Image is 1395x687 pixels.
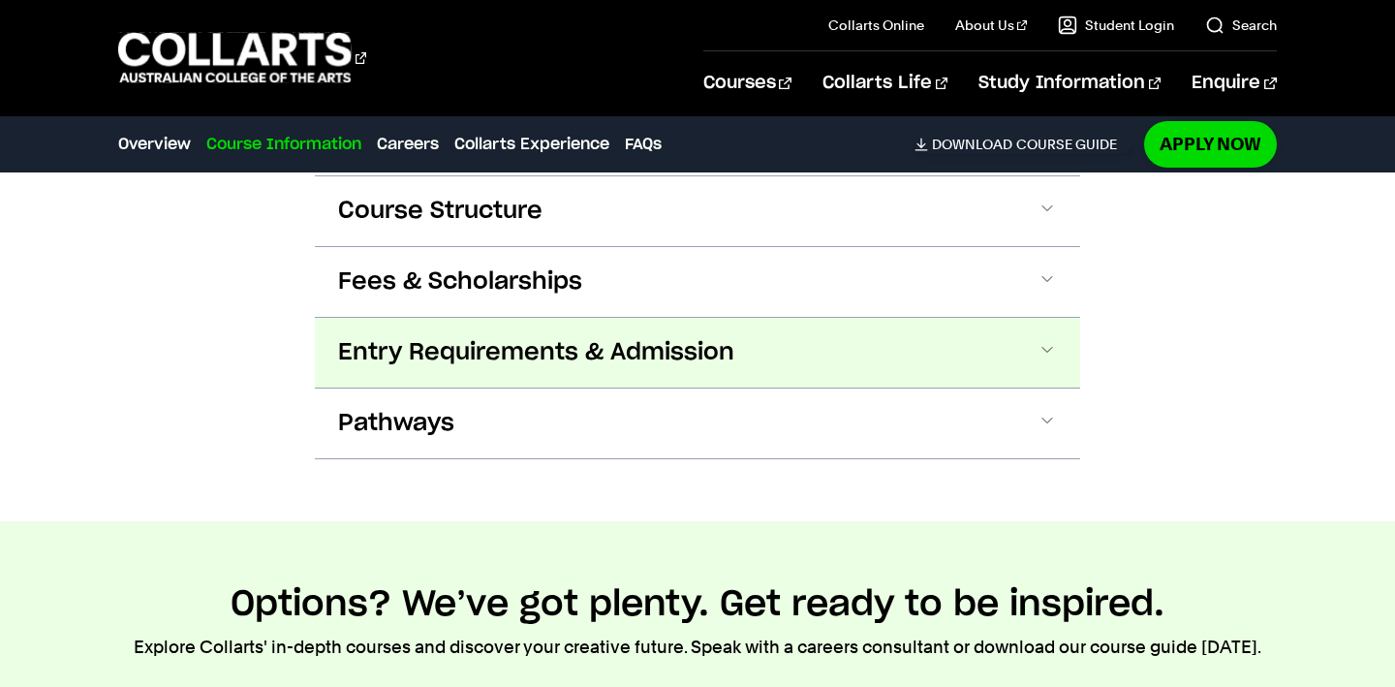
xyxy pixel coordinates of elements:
[454,133,609,156] a: Collarts Experience
[377,133,439,156] a: Careers
[118,30,366,85] div: Go to homepage
[338,266,582,297] span: Fees & Scholarships
[134,634,1261,661] p: Explore Collarts' in-depth courses and discover your creative future. Speak with a careers consul...
[338,337,734,368] span: Entry Requirements & Admission
[625,133,662,156] a: FAQs
[914,136,1132,153] a: DownloadCourse Guide
[1144,121,1277,167] a: Apply Now
[315,389,1080,458] button: Pathways
[206,133,361,156] a: Course Information
[315,318,1080,388] button: Entry Requirements & Admission
[338,408,454,439] span: Pathways
[118,133,191,156] a: Overview
[955,16,1027,35] a: About Us
[315,247,1080,317] button: Fees & Scholarships
[315,176,1080,246] button: Course Structure
[1058,16,1174,35] a: Student Login
[932,136,1012,153] span: Download
[828,16,924,35] a: Collarts Online
[338,196,542,227] span: Course Structure
[822,51,947,115] a: Collarts Life
[978,51,1161,115] a: Study Information
[231,583,1164,626] h2: Options? We’ve got plenty. Get ready to be inspired.
[703,51,791,115] a: Courses
[1205,16,1277,35] a: Search
[1192,51,1276,115] a: Enquire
